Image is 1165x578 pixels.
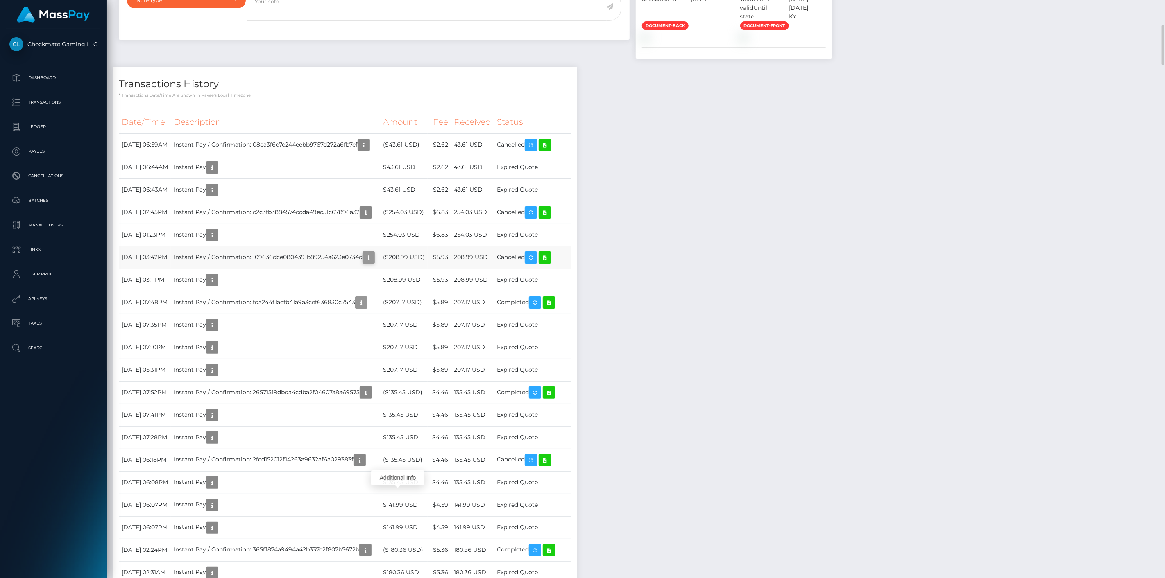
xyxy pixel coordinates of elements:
[451,516,494,539] td: 141.99 USD
[171,449,380,471] td: Instant Pay / Confirmation: 2fcd152012f14263a9632af6a029383f
[380,111,428,133] th: Amount
[428,516,451,539] td: $4.59
[428,404,451,426] td: $4.46
[171,246,380,269] td: Instant Pay / Confirmation: 109636dce0804391b89254a623e0734d
[119,201,171,224] td: [DATE] 02:45PM
[494,494,571,516] td: Expired Quote
[451,269,494,291] td: 208.99 USD
[119,133,171,156] td: [DATE] 06:59AM
[9,37,23,51] img: Checkmate Gaming LLC
[171,314,380,336] td: Instant Pay
[428,449,451,471] td: $4.46
[9,317,97,330] p: Taxes
[171,224,380,246] td: Instant Pay
[380,494,428,516] td: $141.99 USD
[380,201,428,224] td: ($254.03 USD)
[119,381,171,404] td: [DATE] 07:52PM
[119,246,171,269] td: [DATE] 03:42PM
[380,539,428,561] td: ($180.36 USD)
[9,342,97,354] p: Search
[119,336,171,359] td: [DATE] 07:10PM
[6,313,100,334] a: Taxes
[171,516,380,539] td: Instant Pay
[451,404,494,426] td: 135.45 USD
[119,494,171,516] td: [DATE] 06:07PM
[451,224,494,246] td: 254.03 USD
[119,77,571,91] h4: Transactions History
[119,224,171,246] td: [DATE] 01:23PM
[380,381,428,404] td: ($135.45 USD)
[6,166,100,186] a: Cancellations
[119,516,171,539] td: [DATE] 06:07PM
[119,178,171,201] td: [DATE] 06:43AM
[494,314,571,336] td: Expired Quote
[9,170,97,182] p: Cancellations
[428,539,451,561] td: $5.36
[740,21,789,30] span: document-front
[171,133,380,156] td: Instant Pay / Confirmation: 08ca3f6c7c244eebb9767d272a6fb7ef
[451,449,494,471] td: 135.45 USD
[428,381,451,404] td: $4.46
[451,291,494,314] td: 207.17 USD
[783,4,832,12] div: [DATE]
[380,426,428,449] td: $135.45 USD
[428,111,451,133] th: Fee
[494,133,571,156] td: Cancelled
[171,111,380,133] th: Description
[451,494,494,516] td: 141.99 USD
[171,178,380,201] td: Instant Pay
[740,34,747,41] img: 2eddf937-a036-4333-9c3e-1561af397c3a
[380,314,428,336] td: $207.17 USD
[494,404,571,426] td: Expired Quote
[494,359,571,381] td: Expired Quote
[428,291,451,314] td: $5.89
[9,145,97,158] p: Payees
[6,92,100,113] a: Transactions
[451,381,494,404] td: 135.45 USD
[451,359,494,381] td: 207.17 USD
[119,269,171,291] td: [DATE] 03:11PM
[171,494,380,516] td: Instant Pay
[451,426,494,449] td: 135.45 USD
[171,381,380,404] td: Instant Pay / Confirmation: 26571519dbda4cdba2f04607a8a69575
[494,471,571,494] td: Expired Quote
[9,72,97,84] p: Dashboard
[494,291,571,314] td: Completed
[9,268,97,280] p: User Profile
[428,471,451,494] td: $4.46
[171,426,380,449] td: Instant Pay
[119,404,171,426] td: [DATE] 07:41PM
[428,133,451,156] td: $2.62
[371,470,424,485] div: Additional Info
[494,381,571,404] td: Completed
[451,178,494,201] td: 43.61 USD
[380,224,428,246] td: $254.03 USD
[119,111,171,133] th: Date/Time
[171,201,380,224] td: Instant Pay / Confirmation: c2c3fb3884574ccda49ec51c67896a32
[451,201,494,224] td: 254.03 USD
[451,246,494,269] td: 208.99 USD
[428,178,451,201] td: $2.62
[428,246,451,269] td: $5.93
[171,359,380,381] td: Instant Pay
[171,156,380,178] td: Instant Pay
[6,117,100,137] a: Ledger
[642,21,689,30] span: document-back
[6,215,100,235] a: Manage Users
[380,178,428,201] td: $43.61 USD
[380,246,428,269] td: ($208.99 USD)
[119,291,171,314] td: [DATE] 07:48PM
[9,194,97,207] p: Batches
[119,471,171,494] td: [DATE] 06:08PM
[494,246,571,269] td: Cancelled
[380,133,428,156] td: ($43.61 USD)
[380,336,428,359] td: $207.17 USD
[380,516,428,539] td: $141.99 USD
[380,404,428,426] td: $135.45 USD
[171,471,380,494] td: Instant Pay
[9,244,97,256] p: Links
[9,96,97,108] p: Transactions
[17,7,90,23] img: MassPay Logo
[494,539,571,561] td: Completed
[6,338,100,358] a: Search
